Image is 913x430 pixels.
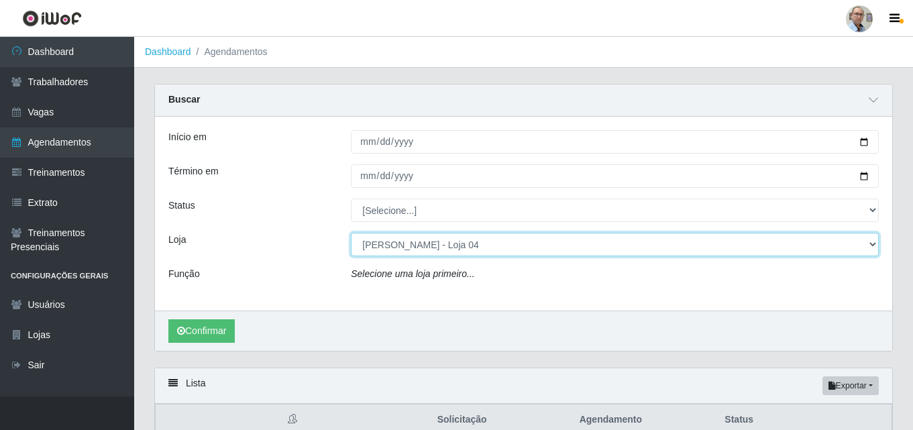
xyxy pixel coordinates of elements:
[351,130,879,154] input: 00/00/0000
[168,164,219,178] label: Término em
[822,376,879,395] button: Exportar
[22,10,82,27] img: CoreUI Logo
[168,233,186,247] label: Loja
[191,45,268,59] li: Agendamentos
[145,46,191,57] a: Dashboard
[134,37,913,68] nav: breadcrumb
[155,368,892,404] div: Lista
[351,268,474,279] i: Selecione uma loja primeiro...
[168,199,195,213] label: Status
[168,319,235,343] button: Confirmar
[168,94,200,105] strong: Buscar
[351,164,879,188] input: 00/00/0000
[168,267,200,281] label: Função
[168,130,207,144] label: Início em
